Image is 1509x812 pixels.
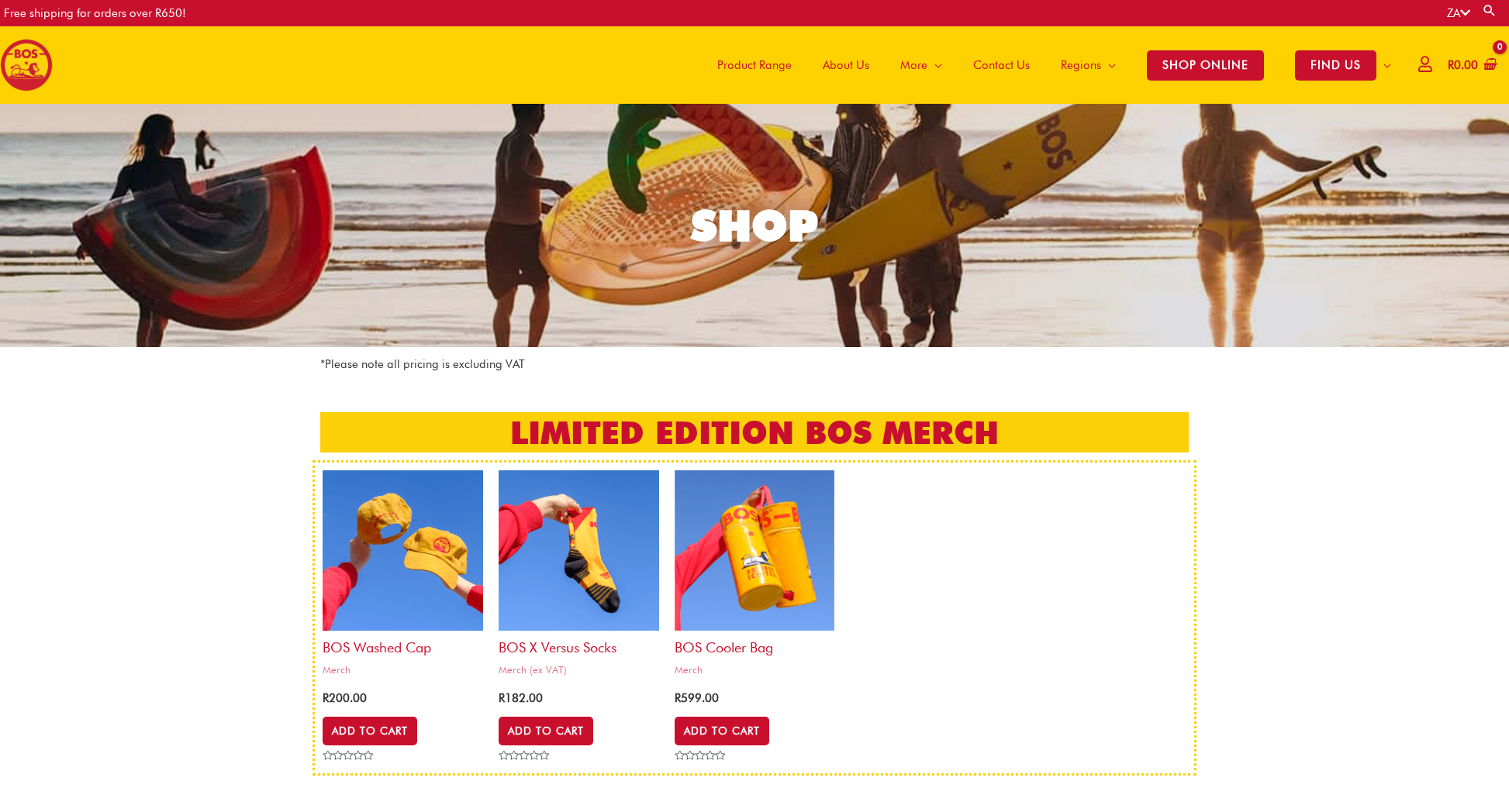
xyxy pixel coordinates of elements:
[675,663,835,676] span: Merch
[323,691,329,705] span: R
[973,42,1030,88] span: Contact Us
[885,26,958,104] a: More
[499,691,505,705] span: R
[1448,58,1478,72] bdi: 0.00
[1147,50,1264,81] span: SHOP ONLINE
[499,691,543,705] bdi: 182.00
[323,691,367,705] bdi: 200.00
[323,470,483,682] a: BOS Washed CapMerch
[323,470,483,631] img: bos cap
[499,470,659,631] img: bos x versus socks
[675,470,835,631] img: bos cooler bag
[675,691,681,705] span: R
[675,631,835,656] h2: BOS Cooler bag
[690,26,1407,104] nav: Site Navigation
[702,26,807,104] a: Product Range
[320,412,1189,452] h2: LIMITED EDITION BOS MERCH
[675,691,719,705] bdi: 599.00
[1447,6,1470,20] a: ZA
[691,205,818,247] div: SHOP
[323,663,483,676] span: Merch
[323,717,417,745] a: Add to cart: “BOS Washed Cap”
[717,42,792,88] span: Product Range
[807,26,885,104] a: About Us
[499,631,659,656] h2: BOS x Versus Socks
[1131,26,1279,104] a: SHOP ONLINE
[823,42,869,88] span: About Us
[323,631,483,656] h2: BOS Washed Cap
[320,355,1189,374] p: *Please note all pricing is excluding VAT
[499,663,659,676] span: Merch (ex VAT)
[499,470,659,682] a: BOS x Versus SocksMerch (ex VAT)
[1445,48,1497,83] a: View Shopping Cart, empty
[1045,26,1131,104] a: Regions
[1482,3,1497,18] a: Search button
[1448,58,1454,72] span: R
[900,42,927,88] span: More
[1295,50,1376,81] span: FIND US
[1061,42,1101,88] span: Regions
[499,717,593,745] a: Select options for “BOS x Versus Socks”
[958,26,1045,104] a: Contact Us
[675,470,835,682] a: BOS Cooler bagMerch
[675,717,769,745] a: Add to cart: “BOS Cooler bag”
